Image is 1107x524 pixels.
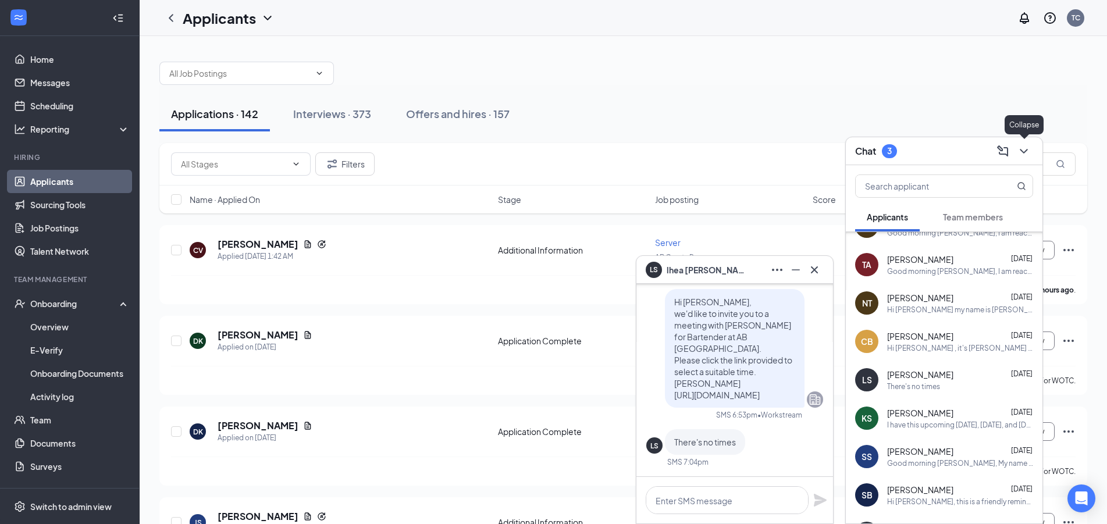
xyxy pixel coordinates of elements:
svg: ChevronDown [315,69,324,78]
div: Hi [PERSON_NAME] , it's [PERSON_NAME] was just confirming that we do have an in person interview ... [887,343,1033,353]
div: KS [862,412,872,424]
svg: Ellipses [1062,243,1076,257]
span: Stage [498,194,521,205]
div: TC [1072,13,1080,23]
button: Minimize [786,261,805,279]
div: Reporting [30,123,130,135]
div: Hiring [14,152,127,162]
a: Team [30,408,130,432]
div: Good morning [PERSON_NAME], My name is [PERSON_NAME] I am the GM of the Grants Pass Applebees. I ... [887,458,1033,468]
button: ComposeMessage [994,142,1012,161]
a: Documents [30,432,130,455]
div: NT [862,297,872,309]
svg: Document [303,421,312,430]
div: SS [862,451,872,462]
div: Open Intercom Messenger [1067,484,1095,512]
button: Ellipses [768,261,786,279]
span: [DATE] [1011,369,1033,378]
div: Switch to admin view [30,501,112,512]
input: Search applicant [856,175,994,197]
svg: Ellipses [1062,425,1076,439]
h3: Chat [855,145,876,158]
input: All Job Postings [169,67,310,80]
svg: Collapse [112,12,124,24]
span: Team members [943,212,1003,222]
div: DK [193,336,203,346]
a: Home [30,48,130,71]
a: E-Verify [30,338,130,362]
a: Onboarding Documents [30,362,130,385]
a: Overview [30,315,130,338]
button: Filter Filters [315,152,375,176]
svg: Ellipses [1062,334,1076,348]
a: Talent Network [30,240,130,263]
svg: Notifications [1017,11,1031,25]
div: Interviews · 373 [293,106,371,121]
input: All Stages [181,158,287,170]
a: Scheduling [30,94,130,117]
svg: Document [303,330,312,340]
span: [DATE] [1011,408,1033,416]
a: Surveys [30,455,130,478]
span: [PERSON_NAME] [887,254,953,265]
svg: ChevronLeft [164,11,178,25]
div: SB [862,489,873,501]
h5: [PERSON_NAME] [218,329,298,341]
a: Messages [30,71,130,94]
svg: WorkstreamLogo [13,12,24,23]
svg: ChevronDown [291,159,301,169]
span: [DATE] [1011,254,1033,263]
span: [PERSON_NAME] [887,407,953,419]
div: Team Management [14,275,127,284]
span: [DATE] [1011,331,1033,340]
svg: Analysis [14,123,26,135]
div: SMS 6:53pm [716,410,757,420]
span: Server [655,237,681,248]
span: [DATE] [1011,484,1033,493]
svg: Reapply [317,512,326,521]
a: Applicants [30,170,130,193]
svg: Plane [813,493,827,507]
a: Sourcing Tools [30,193,130,216]
svg: Filter [325,157,339,171]
div: DK [193,427,203,437]
span: Name · Applied On [190,194,260,205]
span: [PERSON_NAME] [887,369,953,380]
a: Job Postings [30,216,130,240]
span: Hi [PERSON_NAME], we'd like to invite you to a meeting with [PERSON_NAME] for Bartender at AB [GE... [674,297,792,400]
div: Applied on [DATE] [218,341,312,353]
div: Application Complete [498,335,649,347]
svg: Cross [807,263,821,277]
svg: ChevronDown [261,11,275,25]
svg: ComposeMessage [996,144,1010,158]
div: TA [862,259,871,270]
h5: [PERSON_NAME] [218,419,298,432]
h5: [PERSON_NAME] [218,510,298,523]
svg: MagnifyingGlass [1056,159,1065,169]
div: I have this upcoming [DATE], [DATE], and [DATE] off. I am available anytime on those days. [887,420,1033,430]
div: Applied [DATE] 1:42 AM [218,251,326,262]
span: Applicants [867,212,908,222]
b: 5 hours ago [1035,286,1074,294]
span: [PERSON_NAME] [887,292,953,304]
svg: Settings [14,501,26,512]
div: There's no times [887,382,940,391]
span: [PERSON_NAME] [887,330,953,342]
div: Applied on [DATE] [218,432,312,444]
div: SMS 7:04pm [667,457,709,467]
div: Hi [PERSON_NAME] my name is [PERSON_NAME] interviewed with you the other day.i was wondering if y... [887,305,1033,315]
span: AB Grants Pass [655,253,705,262]
div: Good morning [PERSON_NAME], I am reaching out to offer you a position here at [GEOGRAPHIC_DATA]/I... [887,266,1033,276]
div: Onboarding [30,298,120,309]
div: 3 [887,146,892,156]
div: Additional Information [498,244,649,256]
span: [PERSON_NAME] [887,484,953,496]
svg: Ellipses [770,263,784,277]
svg: QuestionInfo [1043,11,1057,25]
h1: Applicants [183,8,256,28]
div: Applications · 142 [171,106,258,121]
svg: Reapply [317,240,326,249]
span: Score [813,194,836,205]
